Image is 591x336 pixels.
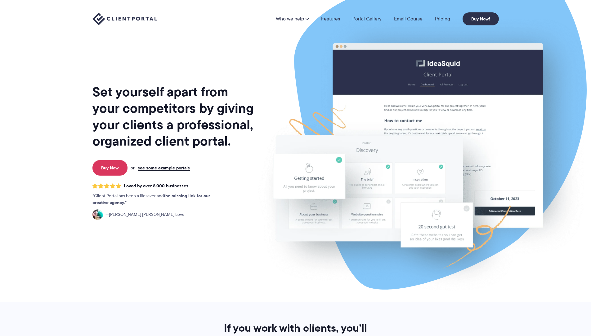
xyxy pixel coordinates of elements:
[352,16,382,21] a: Portal Gallery
[321,16,340,21] a: Features
[92,193,223,206] p: Client Portal has been a lifesaver and .
[92,84,255,149] h1: Set yourself apart from your competitors by giving your clients a professional, organized client ...
[124,183,188,189] span: Loved by over 8,000 businesses
[92,160,128,176] a: Buy Now
[138,165,190,171] a: see some example portals
[463,12,499,25] a: Buy Now!
[105,211,185,218] span: [PERSON_NAME] [PERSON_NAME] Love
[435,16,450,21] a: Pricing
[394,16,423,21] a: Email Course
[131,165,135,171] span: or
[276,16,309,21] a: Who we help
[92,192,210,206] strong: the missing link for our creative agency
